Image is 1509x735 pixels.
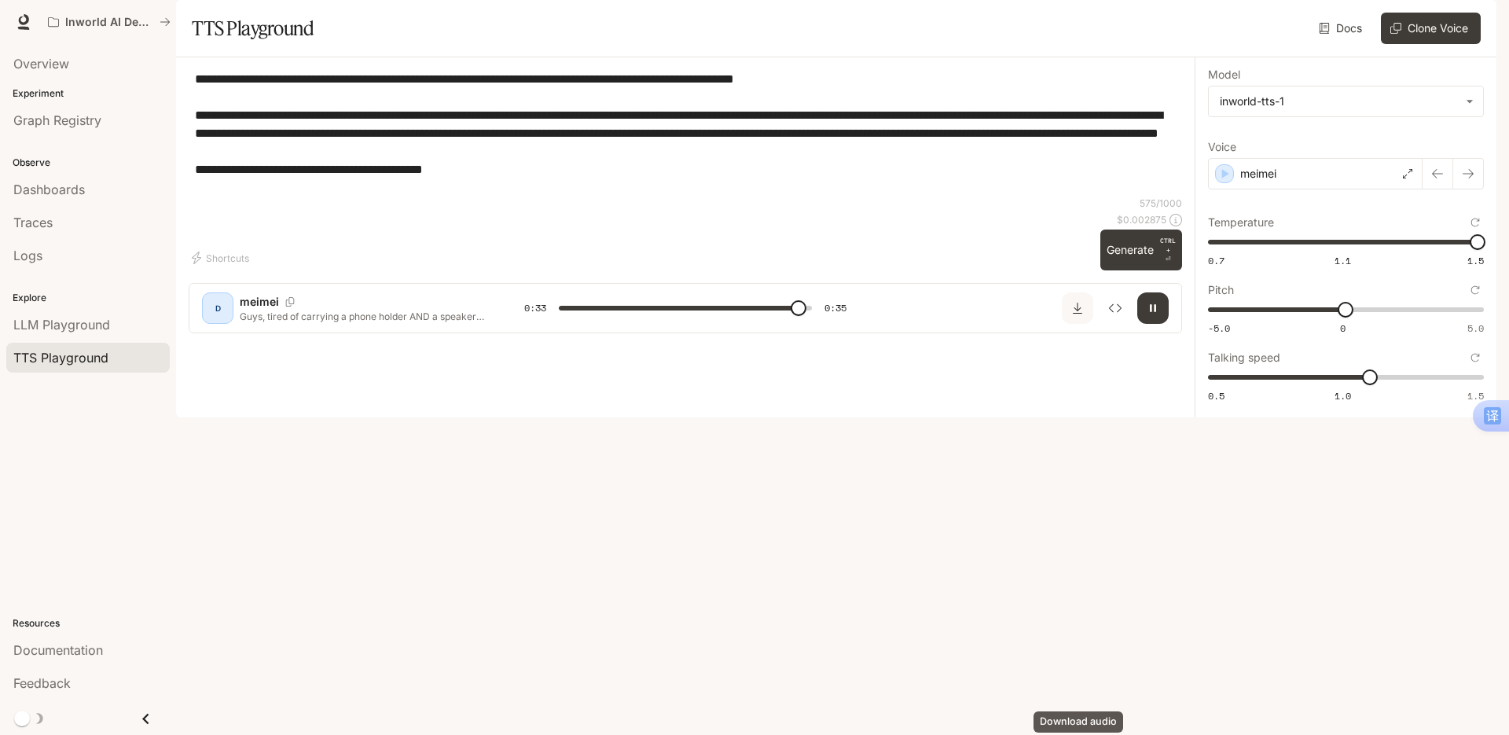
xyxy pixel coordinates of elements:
[1208,285,1234,296] p: Pitch
[1100,230,1182,270] button: GenerateCTRL +⏎
[1208,217,1274,228] p: Temperature
[1208,389,1224,402] span: 0.5
[1467,214,1484,231] button: Reset to default
[1208,69,1240,80] p: Model
[1160,236,1176,264] p: ⏎
[1240,166,1276,182] p: meimei
[1208,254,1224,267] span: 0.7
[240,310,486,323] p: Guys, tired of carrying a phone holder AND a speaker? This little thing looks basic—trust me, it’...
[1467,389,1484,402] span: 1.5
[41,6,178,38] button: All workspaces
[205,296,230,321] div: D
[1316,13,1368,44] a: Docs
[1034,711,1123,733] div: Download audio
[1467,322,1484,335] span: 5.0
[1340,322,1346,335] span: 0
[824,300,846,316] span: 0:35
[1381,13,1481,44] button: Clone Voice
[524,300,546,316] span: 0:33
[1467,281,1484,299] button: Reset to default
[65,16,153,29] p: Inworld AI Demos
[279,297,301,307] button: Copy Voice ID
[1209,86,1483,116] div: inworld-tts-1
[1160,236,1176,255] p: CTRL +
[189,245,255,270] button: Shortcuts
[1335,389,1351,402] span: 1.0
[1220,94,1458,109] div: inworld-tts-1
[1208,352,1280,363] p: Talking speed
[1208,322,1230,335] span: -5.0
[240,294,279,310] p: meimei
[1467,349,1484,366] button: Reset to default
[1140,197,1182,210] p: 575 / 1000
[1467,254,1484,267] span: 1.5
[192,13,314,44] h1: TTS Playground
[1062,292,1093,324] button: Download audio
[1335,254,1351,267] span: 1.1
[1208,141,1236,153] p: Voice
[1100,292,1131,324] button: Inspect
